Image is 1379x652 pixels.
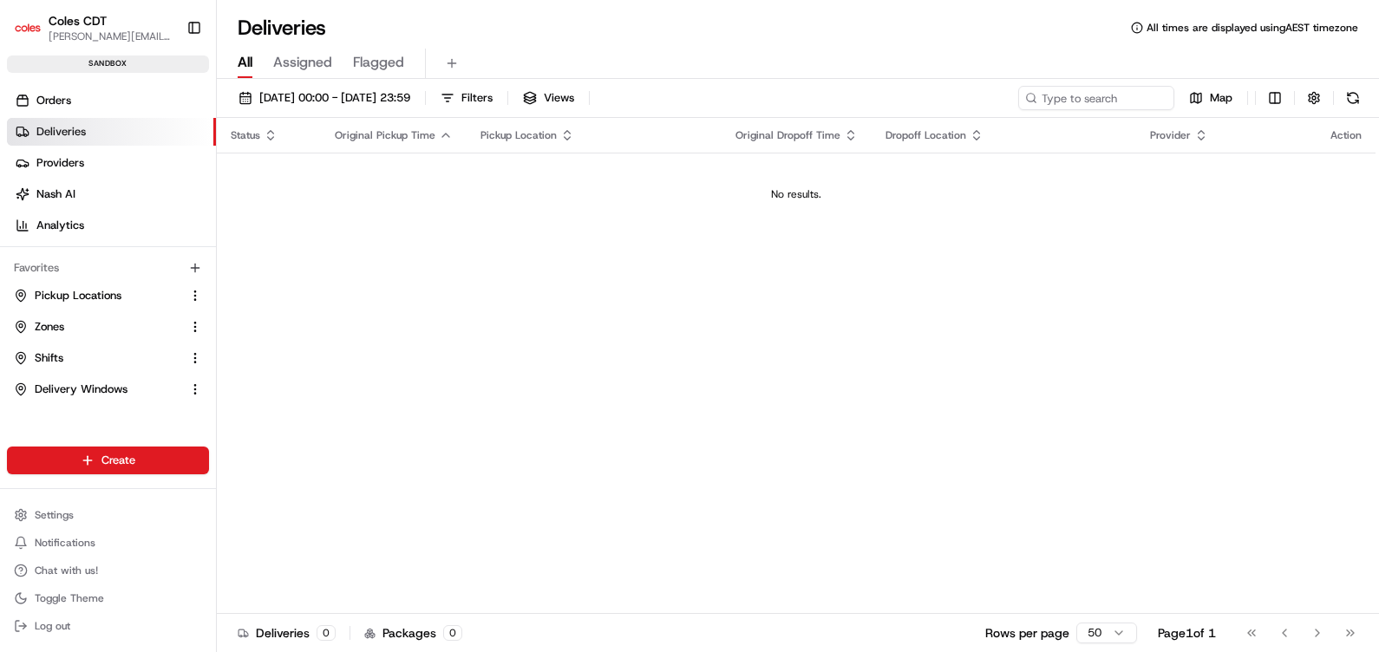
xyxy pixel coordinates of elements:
[7,614,209,638] button: Log out
[1147,21,1358,35] span: All times are displayed using AEST timezone
[36,186,75,202] span: Nash AI
[1330,128,1362,142] div: Action
[985,624,1069,642] p: Rows per page
[259,90,410,106] span: [DATE] 00:00 - [DATE] 23:59
[273,52,332,73] span: Assigned
[36,155,84,171] span: Providers
[7,149,216,177] a: Providers
[515,86,582,110] button: Views
[238,52,252,73] span: All
[14,319,181,335] a: Zones
[7,180,216,208] a: Nash AI
[35,564,98,577] span: Chat with us!
[238,624,336,642] div: Deliveries
[1341,86,1365,110] button: Refresh
[14,381,181,397] a: Delivery Windows
[735,128,840,142] span: Original Dropoff Time
[7,531,209,555] button: Notifications
[35,591,104,605] span: Toggle Theme
[480,128,557,142] span: Pickup Location
[238,14,326,42] h1: Deliveries
[7,344,209,372] button: Shifts
[36,124,86,140] span: Deliveries
[49,12,107,29] button: Coles CDT
[14,14,42,42] img: Coles CDT
[231,86,418,110] button: [DATE] 00:00 - [DATE] 23:59
[7,7,180,49] button: Coles CDTColes CDT[PERSON_NAME][EMAIL_ADDRESS][PERSON_NAME][PERSON_NAME][DOMAIN_NAME]
[7,586,209,610] button: Toggle Theme
[35,508,74,522] span: Settings
[7,447,209,474] button: Create
[7,254,209,282] div: Favorites
[7,212,216,239] a: Analytics
[443,625,462,641] div: 0
[7,87,216,114] a: Orders
[35,350,63,366] span: Shifts
[14,288,181,303] a: Pickup Locations
[1150,128,1191,142] span: Provider
[461,90,493,106] span: Filters
[35,619,70,633] span: Log out
[1210,90,1232,106] span: Map
[7,282,209,310] button: Pickup Locations
[1158,624,1216,642] div: Page 1 of 1
[7,55,209,73] div: sandbox
[35,536,95,550] span: Notifications
[433,86,500,110] button: Filters
[1181,86,1240,110] button: Map
[35,288,121,303] span: Pickup Locations
[224,187,1369,201] div: No results.
[7,313,209,341] button: Zones
[49,29,173,43] button: [PERSON_NAME][EMAIL_ADDRESS][PERSON_NAME][PERSON_NAME][DOMAIN_NAME]
[101,453,135,468] span: Create
[7,503,209,527] button: Settings
[1018,86,1174,110] input: Type to search
[335,128,435,142] span: Original Pickup Time
[7,558,209,583] button: Chat with us!
[353,52,404,73] span: Flagged
[7,375,209,403] button: Delivery Windows
[36,218,84,233] span: Analytics
[7,118,216,146] a: Deliveries
[35,319,64,335] span: Zones
[544,90,574,106] span: Views
[35,381,127,397] span: Delivery Windows
[14,350,181,366] a: Shifts
[231,128,260,142] span: Status
[886,128,966,142] span: Dropoff Location
[317,625,336,641] div: 0
[36,93,71,108] span: Orders
[364,624,462,642] div: Packages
